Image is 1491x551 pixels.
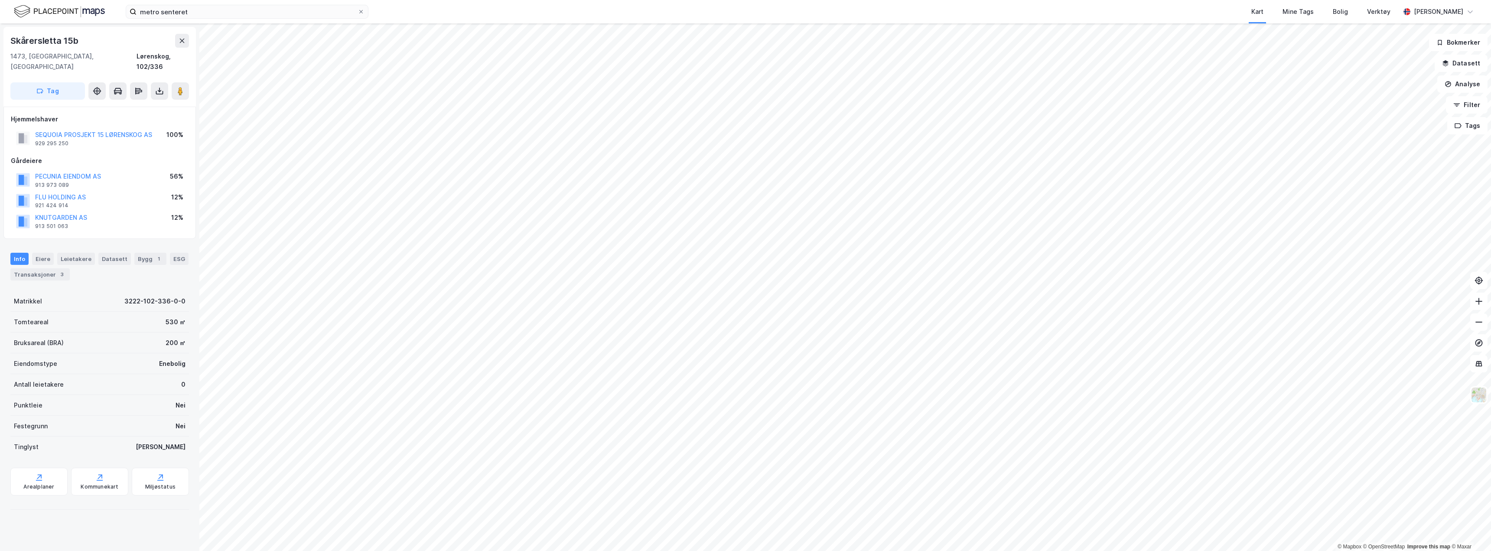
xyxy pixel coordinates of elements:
div: Bolig [1333,7,1348,17]
a: OpenStreetMap [1363,544,1405,550]
div: Kommunekart [81,483,118,490]
div: Datasett [98,253,131,265]
div: 12% [171,192,183,202]
div: 913 501 063 [35,223,68,230]
div: [PERSON_NAME] [136,442,186,452]
div: 913 973 089 [35,182,69,189]
div: Nei [176,421,186,431]
div: 12% [171,212,183,223]
div: 200 ㎡ [166,338,186,348]
div: Mine Tags [1283,7,1314,17]
div: Leietakere [57,253,95,265]
div: Bygg [134,253,166,265]
div: Tomteareal [14,317,49,327]
button: Tags [1447,117,1488,134]
div: 56% [170,171,183,182]
div: Punktleie [14,400,42,411]
div: Kontrollprogram for chat [1448,509,1491,551]
div: 530 ㎡ [166,317,186,327]
div: Skårersletta 15b [10,34,80,48]
div: 3 [58,270,66,279]
button: Tag [10,82,85,100]
div: Bruksareal (BRA) [14,338,64,348]
img: logo.f888ab2527a4732fd821a326f86c7f29.svg [14,4,105,19]
div: Matrikkel [14,296,42,306]
div: Transaksjoner [10,268,70,280]
div: Festegrunn [14,421,48,431]
div: Lørenskog, 102/336 [137,51,189,72]
a: Mapbox [1338,544,1361,550]
div: Hjemmelshaver [11,114,189,124]
button: Datasett [1435,55,1488,72]
div: Info [10,253,29,265]
button: Filter [1446,96,1488,114]
div: 1 [154,254,163,263]
div: Gårdeiere [11,156,189,166]
div: 100% [166,130,183,140]
div: [PERSON_NAME] [1414,7,1463,17]
img: Z [1471,387,1487,403]
div: Arealplaner [23,483,54,490]
iframe: Chat Widget [1448,509,1491,551]
div: Miljøstatus [145,483,176,490]
div: 1473, [GEOGRAPHIC_DATA], [GEOGRAPHIC_DATA] [10,51,137,72]
div: Enebolig [159,359,186,369]
div: Eiendomstype [14,359,57,369]
button: Analyse [1437,75,1488,93]
div: Nei [176,400,186,411]
div: 921 424 914 [35,202,68,209]
div: 929 295 250 [35,140,68,147]
div: 3222-102-336-0-0 [124,296,186,306]
button: Bokmerker [1429,34,1488,51]
input: Søk på adresse, matrikkel, gårdeiere, leietakere eller personer [137,5,358,18]
div: Tinglyst [14,442,39,452]
div: Verktøy [1367,7,1390,17]
div: ESG [170,253,189,265]
a: Improve this map [1407,544,1450,550]
div: 0 [181,379,186,390]
div: Antall leietakere [14,379,64,390]
div: Eiere [32,253,54,265]
div: Kart [1251,7,1263,17]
